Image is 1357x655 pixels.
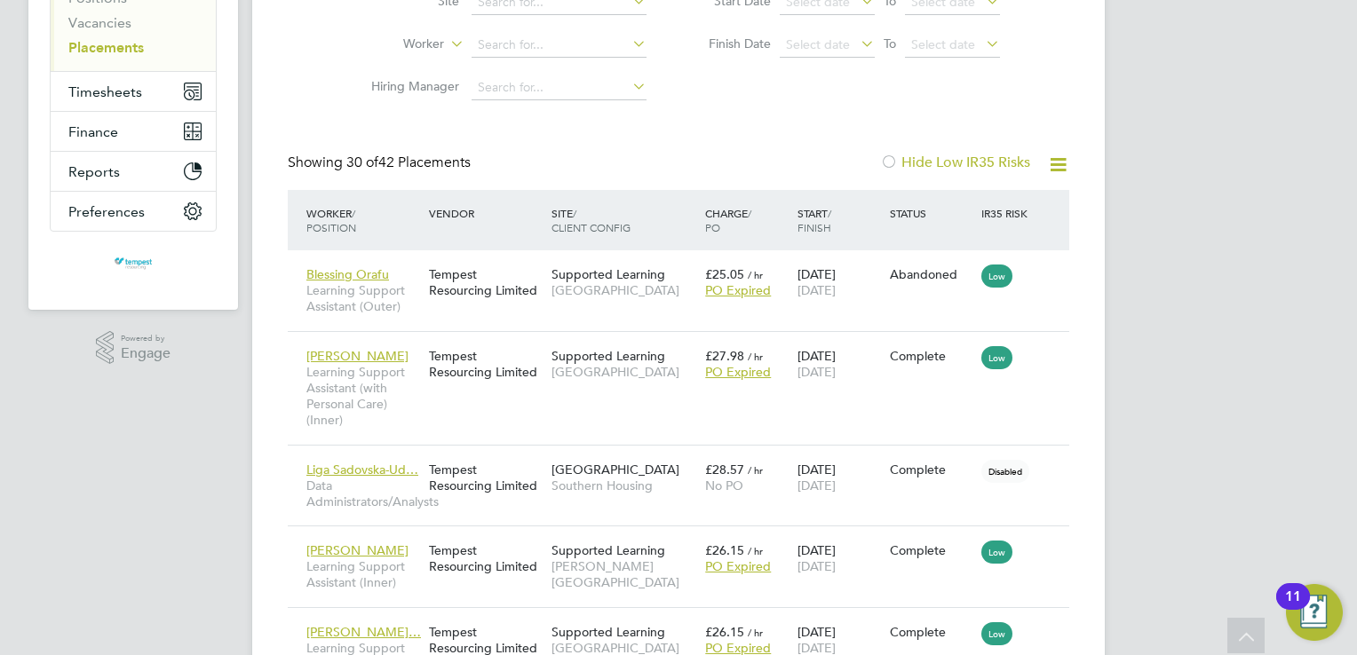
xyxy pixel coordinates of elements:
span: Supported Learning [552,542,665,558]
label: Hiring Manager [357,78,459,94]
span: Powered by [121,331,171,346]
span: [DATE] [798,364,836,380]
span: / hr [748,463,763,477]
a: [PERSON_NAME]Learning Support Assistant (Inner)Tempest Resourcing LimitedSupported Learning[PERSO... [302,533,1069,548]
div: IR35 Risk [977,197,1038,229]
div: Start [793,197,885,243]
div: Status [885,197,978,229]
div: Complete [890,462,973,477]
img: tempestresourcing-logo-retina.png [113,249,153,278]
span: Engage [121,346,171,361]
span: [GEOGRAPHIC_DATA] [552,282,696,298]
div: Complete [890,348,973,364]
span: PO Expired [705,558,771,574]
a: Powered byEngage [96,331,171,365]
div: Complete [890,542,973,558]
span: To [878,32,901,55]
div: Abandoned [890,266,973,282]
div: Tempest Resourcing Limited [425,339,547,389]
span: Supported Learning [552,624,665,640]
div: [DATE] [793,339,885,389]
button: Open Resource Center, 11 new notifications [1286,584,1343,641]
input: Search for... [472,33,647,58]
span: [PERSON_NAME] [306,542,409,558]
span: [GEOGRAPHIC_DATA] [552,364,696,380]
span: / Finish [798,206,831,234]
label: Worker [342,36,444,53]
button: Reports [51,152,216,191]
label: Hide Low IR35 Risks [880,154,1030,171]
div: Site [547,197,701,243]
span: No PO [705,477,743,493]
span: / hr [748,544,763,557]
a: Blessing OrafuLearning Support Assistant (Outer)Tempest Resourcing LimitedSupported Learning[GEOG... [302,256,1069,272]
span: Low [981,622,1012,645]
span: Learning Support Assistant (Outer) [306,282,420,314]
div: Tempest Resourcing Limited [425,453,547,502]
span: Learning Support Assistant (with Personal Care) (Inner) [306,364,420,429]
span: £28.57 [705,462,744,477]
span: £25.05 [705,266,744,282]
span: [DATE] [798,477,836,493]
input: Search for... [472,75,647,100]
div: Vendor [425,197,547,229]
div: [DATE] [793,257,885,307]
span: Reports [68,163,120,180]
a: [PERSON_NAME]…Learning Support Assistant (Inner)Tempest Resourcing LimitedSupported Learning[GEOG... [302,614,1069,629]
span: [GEOGRAPHIC_DATA] [552,462,679,477]
button: Timesheets [51,72,216,111]
span: Finance [68,123,118,140]
span: Data Administrators/Analysts [306,477,420,509]
span: Supported Learning [552,348,665,364]
a: Go to home page [50,249,217,278]
span: Southern Housing [552,477,696,493]
div: Worker [302,197,425,243]
div: 11 [1285,596,1301,619]
span: Learning Support Assistant (Inner) [306,558,420,590]
div: Tempest Resourcing Limited [425,257,547,307]
span: / hr [748,268,763,281]
label: Finish Date [691,36,771,51]
div: [DATE] [793,453,885,502]
span: Select date [786,36,850,52]
span: 30 of [346,154,378,171]
span: Timesheets [68,83,142,100]
span: / Position [306,206,356,234]
span: Supported Learning [552,266,665,282]
span: [PERSON_NAME] [306,348,409,364]
a: Vacancies [68,14,131,31]
span: £27.98 [705,348,744,364]
span: [PERSON_NAME][GEOGRAPHIC_DATA] [552,558,696,590]
a: [PERSON_NAME]Learning Support Assistant (with Personal Care) (Inner)Tempest Resourcing LimitedSup... [302,338,1069,353]
div: [DATE] [793,533,885,583]
span: / hr [748,626,763,639]
span: Low [981,264,1012,288]
div: Complete [890,624,973,640]
div: Tempest Resourcing Limited [425,533,547,583]
span: Low [981,346,1012,369]
span: Low [981,541,1012,564]
div: Showing [288,154,474,172]
span: / hr [748,350,763,363]
span: PO Expired [705,282,771,298]
span: 42 Placements [346,154,471,171]
a: Placements [68,39,144,56]
button: Finance [51,112,216,151]
a: Liga Sadovska-Ud…Data Administrators/AnalystsTempest Resourcing Limited[GEOGRAPHIC_DATA]Southern ... [302,452,1069,467]
span: Disabled [981,460,1029,483]
span: £26.15 [705,624,744,640]
button: Preferences [51,192,216,231]
span: Preferences [68,203,145,220]
span: Blessing Orafu [306,266,389,282]
span: £26.15 [705,542,744,558]
span: [DATE] [798,558,836,574]
span: [DATE] [798,282,836,298]
span: [PERSON_NAME]… [306,624,421,640]
span: Liga Sadovska-Ud… [306,462,418,477]
div: Charge [701,197,793,243]
span: / Client Config [552,206,631,234]
span: PO Expired [705,364,771,380]
span: / PO [705,206,751,234]
span: Select date [911,36,975,52]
